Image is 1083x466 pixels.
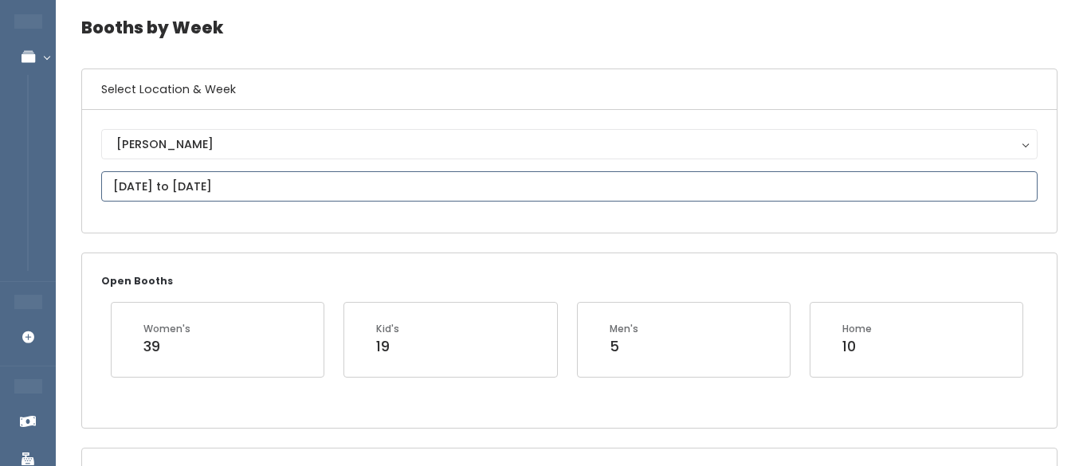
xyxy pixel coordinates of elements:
h4: Booths by Week [81,6,1057,49]
div: Home [842,322,872,336]
div: 39 [143,336,190,357]
div: Women's [143,322,190,336]
div: 5 [610,336,638,357]
input: September 20 - September 26, 2025 [101,171,1038,202]
div: 19 [376,336,399,357]
div: 10 [842,336,872,357]
div: Men's [610,322,638,336]
small: Open Booths [101,274,173,288]
button: [PERSON_NAME] [101,129,1038,159]
div: [PERSON_NAME] [116,135,1022,153]
h6: Select Location & Week [82,69,1057,110]
div: Kid's [376,322,399,336]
